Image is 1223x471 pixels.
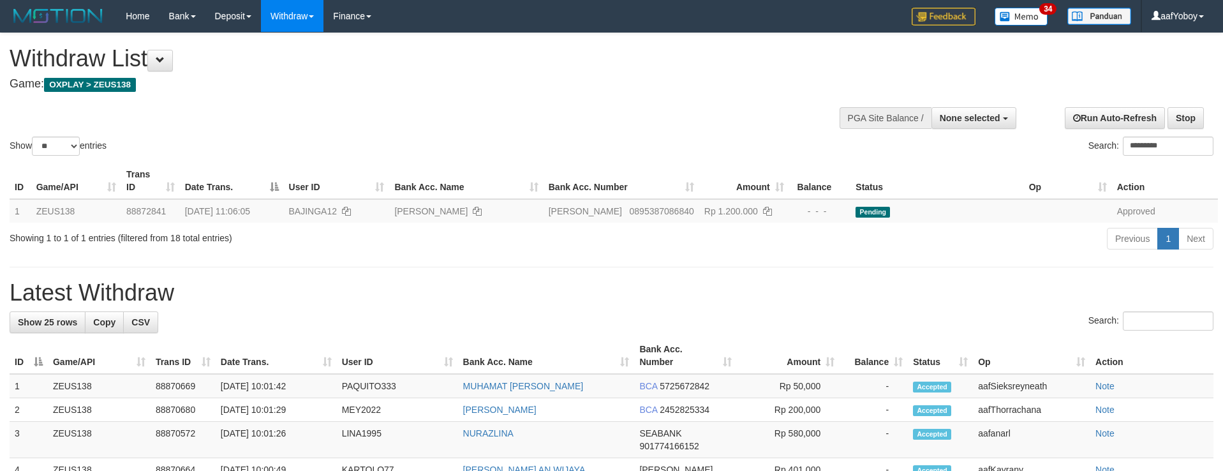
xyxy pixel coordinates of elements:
[973,338,1090,374] th: Op: activate to sort column ascending
[737,338,840,374] th: Amount: activate to sort column ascending
[1112,199,1218,223] td: Approved
[337,338,458,374] th: User ID: activate to sort column ascending
[1178,228,1213,250] a: Next
[840,374,908,398] td: -
[639,381,657,391] span: BCA
[394,206,468,216] a: [PERSON_NAME]
[1112,163,1218,199] th: Action
[31,199,121,223] td: ZEUS138
[10,78,803,91] h4: Game:
[1167,107,1204,129] a: Stop
[10,163,31,199] th: ID
[639,441,699,451] span: Copy 901774166152 to clipboard
[85,311,124,333] a: Copy
[737,398,840,422] td: Rp 200,000
[151,398,216,422] td: 88870680
[1157,228,1179,250] a: 1
[1067,8,1131,25] img: panduan.png
[660,381,709,391] span: Copy 5725672842 to clipboard
[973,422,1090,458] td: aafanarl
[794,205,846,218] div: - - -
[32,137,80,156] select: Showentries
[639,405,657,415] span: BCA
[995,8,1048,26] img: Button%20Memo.svg
[48,398,151,422] td: ZEUS138
[48,338,151,374] th: Game/API: activate to sort column ascending
[840,107,931,129] div: PGA Site Balance /
[31,163,121,199] th: Game/API: activate to sort column ascending
[1095,428,1115,438] a: Note
[10,137,107,156] label: Show entries
[289,206,337,216] span: BAJINGA12
[1123,137,1213,156] input: Search:
[44,78,136,92] span: OXPLAY > ZEUS138
[840,338,908,374] th: Balance: activate to sort column ascending
[48,374,151,398] td: ZEUS138
[789,163,851,199] th: Balance
[973,398,1090,422] td: aafThorrachana
[1090,338,1213,374] th: Action
[123,311,158,333] a: CSV
[121,163,180,199] th: Trans ID: activate to sort column ascending
[913,382,951,392] span: Accepted
[216,422,337,458] td: [DATE] 10:01:26
[10,338,48,374] th: ID: activate to sort column descending
[908,338,973,374] th: Status: activate to sort column ascending
[737,422,840,458] td: Rp 580,000
[912,8,975,26] img: Feedback.jpg
[1095,381,1115,391] a: Note
[126,206,166,216] span: 88872841
[913,429,951,440] span: Accepted
[1065,107,1165,129] a: Run Auto-Refresh
[544,163,699,199] th: Bank Acc. Number: activate to sort column ascending
[337,374,458,398] td: PAQUITO333
[973,374,1090,398] td: aafSieksreyneath
[389,163,543,199] th: Bank Acc. Name: activate to sort column ascending
[463,428,514,438] a: NURAZLINA
[1088,311,1213,331] label: Search:
[737,374,840,398] td: Rp 50,000
[463,405,537,415] a: [PERSON_NAME]
[151,422,216,458] td: 88870572
[10,280,1213,306] h1: Latest Withdraw
[850,163,1023,199] th: Status
[48,422,151,458] td: ZEUS138
[931,107,1016,129] button: None selected
[216,374,337,398] td: [DATE] 10:01:42
[1039,3,1056,15] span: 34
[10,374,48,398] td: 1
[151,338,216,374] th: Trans ID: activate to sort column ascending
[151,374,216,398] td: 88870669
[1024,163,1112,199] th: Op: activate to sort column ascending
[856,207,890,218] span: Pending
[10,311,85,333] a: Show 25 rows
[1095,405,1115,415] a: Note
[185,206,250,216] span: [DATE] 11:06:05
[660,405,709,415] span: Copy 2452825334 to clipboard
[180,163,284,199] th: Date Trans.: activate to sort column descending
[10,46,803,71] h1: Withdraw List
[10,227,500,244] div: Showing 1 to 1 of 1 entries (filtered from 18 total entries)
[630,206,694,216] span: Copy 0895387086840 to clipboard
[463,381,584,391] a: MUHAMAT [PERSON_NAME]
[634,338,737,374] th: Bank Acc. Number: activate to sort column ascending
[1123,311,1213,331] input: Search:
[840,422,908,458] td: -
[913,405,951,416] span: Accepted
[10,199,31,223] td: 1
[337,398,458,422] td: MEY2022
[216,338,337,374] th: Date Trans.: activate to sort column ascending
[216,398,337,422] td: [DATE] 10:01:29
[337,422,458,458] td: LINA1995
[18,317,77,327] span: Show 25 rows
[131,317,150,327] span: CSV
[639,428,681,438] span: SEABANK
[284,163,390,199] th: User ID: activate to sort column ascending
[940,113,1000,123] span: None selected
[10,398,48,422] td: 2
[699,163,789,199] th: Amount: activate to sort column ascending
[10,6,107,26] img: MOTION_logo.png
[1088,137,1213,156] label: Search:
[840,398,908,422] td: -
[704,206,758,216] span: Rp 1.200.000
